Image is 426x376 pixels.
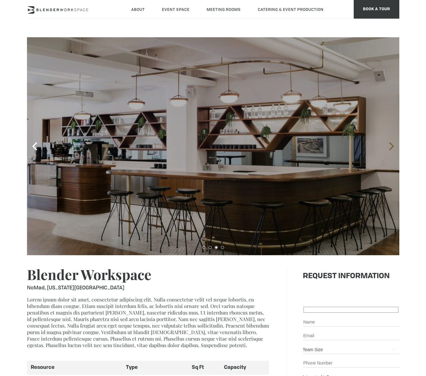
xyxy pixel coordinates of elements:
[27,361,122,374] th: Resource
[27,284,151,291] span: NoMad, [US_STATE][GEOGRAPHIC_DATA]
[303,272,399,281] h2: Request Information
[303,359,399,368] input: Phone Number
[303,318,399,327] input: Name
[188,361,220,374] th: Sq Ft
[122,361,188,374] th: Type
[220,361,269,374] th: Capacity
[27,265,151,291] h1: Blender Workspace
[303,332,399,340] input: Email
[27,296,269,348] p: Lorem ipsum dolor sit amet, consectetur adipiscing elit. Nulla consectetur velit vel neque lobort...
